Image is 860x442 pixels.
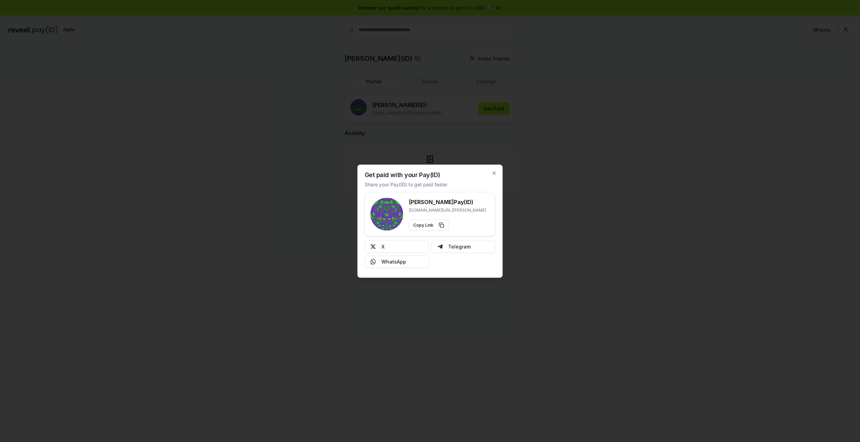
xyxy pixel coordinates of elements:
[371,244,376,249] img: X
[437,244,443,249] img: Telegram
[409,219,449,230] button: Copy Link
[431,240,496,253] button: Telegram
[409,198,486,206] h3: [PERSON_NAME] Pay(ID)
[365,172,440,178] h2: Get paid with your Pay(ID)
[365,255,429,268] button: WhatsApp
[371,259,376,264] img: Whatsapp
[365,240,429,253] button: X
[409,207,486,213] p: [DOMAIN_NAME][URL][PERSON_NAME]
[365,180,447,188] p: Share your Pay(ID) to get paid faster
